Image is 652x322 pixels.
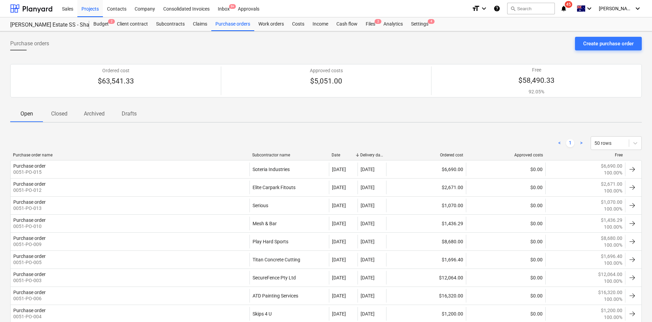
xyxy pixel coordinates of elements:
div: Skips 4 U [249,307,329,321]
div: Purchase order [13,163,46,169]
p: Archived [84,110,105,118]
div: Purchase order [13,290,46,295]
div: Mesh & Bar [249,217,329,230]
p: $5,051.00 [310,77,343,86]
div: Titan Concrete Cutting [249,253,329,266]
a: Files2 [362,17,379,31]
div: [DATE] [361,239,375,244]
div: [DATE] [332,311,346,317]
p: 100.00% [604,242,622,248]
a: Purchase orders [211,17,254,31]
div: SecureFence Pty Ltd [249,271,329,285]
span: 4 [428,19,435,24]
div: $6,690.00 [386,163,466,176]
div: [DATE] [332,293,346,298]
p: Ordered cost [98,67,134,74]
a: Cash flow [332,17,362,31]
div: $16,320.00 [386,289,466,303]
p: 100.00% [604,169,622,176]
i: Knowledge base [494,4,500,13]
a: Page 1 is your current page [566,139,574,147]
a: Next page [577,139,585,147]
iframe: Chat Widget [618,289,652,322]
div: $2,671.00 [386,181,466,194]
div: Purchase order [13,254,46,259]
p: $58,490.33 [518,76,555,86]
div: $0.00 [466,307,546,321]
p: 0051-PO-009 [13,241,46,248]
div: [DATE] [332,167,346,172]
p: $8,680.00 [601,235,622,242]
div: [DATE] [332,221,346,226]
div: Subcontracts [152,17,189,31]
div: Purchase order [13,199,46,205]
div: $1,436.29 [386,217,466,230]
div: [DATE] [361,203,375,208]
div: [DATE] [361,293,375,298]
div: $8,680.00 [386,235,466,248]
a: Analytics [379,17,407,31]
div: $0.00 [466,271,546,285]
div: $0.00 [466,163,546,176]
div: [DATE] [361,167,375,172]
div: Files [362,17,379,31]
div: $0.00 [466,217,546,230]
p: $6,690.00 [601,163,622,169]
div: [PERSON_NAME] Estate SS - Shade Structure [10,21,81,29]
div: [DATE] [361,221,375,226]
p: 100.00% [604,278,622,285]
p: 100.00% [604,187,622,194]
div: Approved costs [469,153,543,157]
div: Claims [189,17,211,31]
p: 0051-PO-013 [13,205,46,212]
div: $12,064.00 [386,271,466,285]
p: 0051-PO-006 [13,295,46,302]
div: Create purchase order [583,39,634,48]
a: Income [308,17,332,31]
i: format_size [472,4,480,13]
div: $0.00 [466,181,546,194]
div: Budget [89,17,113,31]
div: [DATE] [332,203,346,208]
p: 100.00% [604,205,622,212]
span: Purchase orders [10,40,49,48]
p: Free [518,66,555,73]
p: $1,696.40 [601,253,622,260]
div: [DATE] [332,239,346,244]
p: 0051-PO-010 [13,223,46,230]
span: search [510,6,516,11]
p: Open [18,110,35,118]
div: Purchase order [13,308,46,313]
div: [DATE] [361,311,375,317]
div: Elite Carpark Fitouts [249,181,329,194]
p: Closed [51,110,67,118]
i: keyboard_arrow_down [634,4,642,13]
button: Create purchase order [575,37,642,50]
div: Purchase order name [13,153,247,157]
div: $0.00 [466,235,546,248]
div: Free [548,153,623,157]
div: Settings [407,17,433,31]
div: Purchase order [13,235,46,241]
div: Play Hard Sports [249,235,329,248]
p: Approved costs [310,67,343,74]
p: $1,070.00 [601,199,622,205]
p: 100.00% [604,296,622,303]
div: Serious [249,199,329,212]
p: $12,064.00 [598,271,622,278]
a: Costs [288,17,308,31]
div: Delivery date [360,153,383,157]
p: 0051-PO-003 [13,277,46,284]
div: [DATE] [332,185,346,190]
a: Budget2 [89,17,113,31]
div: $1,070.00 [386,199,466,212]
a: Client contract [113,17,152,31]
div: [DATE] [332,257,346,262]
div: [DATE] [361,185,375,190]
